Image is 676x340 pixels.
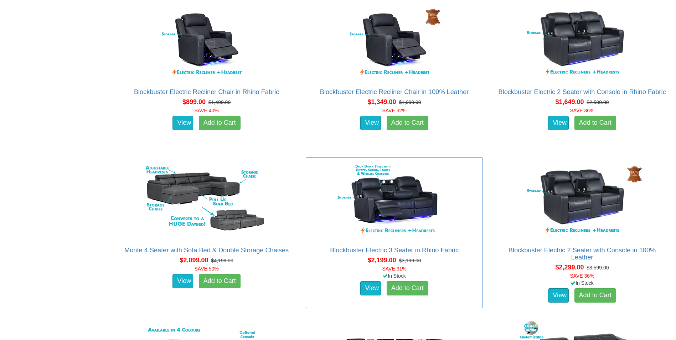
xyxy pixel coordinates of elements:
[367,98,396,105] span: $1,349.00
[555,264,584,271] span: $2,299.00
[382,266,406,272] font: SAVE 31%
[199,274,241,288] a: Add to Cart
[330,247,459,254] a: Blockbuster Electric 3 Seater in Rhino Fabric
[387,281,428,295] a: Add to Cart
[399,258,421,263] del: $3,199.00
[492,279,672,287] div: In Stock
[124,247,289,254] a: Monte 4 Seater with Sofa Bed & Double Storage Chaises
[143,161,271,239] img: Monte 4 Seater with Sofa Bed & Double Storage Chaises
[518,3,646,81] img: Blockbuster Electric 2 Seater with Console in Rhino Fabric
[195,108,219,113] font: SAVE 40%
[172,274,193,288] a: View
[134,88,279,96] a: Blockbuster Electric Recliner Chair in Rhino Fabric
[555,98,584,105] span: $1,649.00
[360,281,381,295] a: View
[387,116,428,130] a: Add to Cart
[382,108,406,113] font: SAVE 32%
[360,116,381,130] a: View
[509,247,656,261] a: Blockbuster Electric 2 Seater with Console in 100% Leather
[199,116,241,130] a: Add to Cart
[399,99,421,105] del: $1,999.00
[143,3,271,81] img: Blockbuster Electric Recliner Chair in Rhino Fabric
[208,99,231,105] del: $1,499.00
[518,161,646,239] img: Blockbuster Electric 2 Seater with Console in 100% Leather
[498,88,666,96] a: Blockbuster Electric 2 Seater with Console in Rhino Fabric
[182,98,206,105] span: $899.00
[180,257,208,264] span: $2,099.00
[574,116,616,130] a: Add to Cart
[304,272,484,279] div: In Stock
[330,161,459,239] img: Blockbuster Electric 3 Seater in Rhino Fabric
[587,265,609,271] del: $3,599.00
[330,3,459,81] img: Blockbuster Electric Recliner Chair in 100% Leather
[320,88,469,96] a: Blockbuster Electric Recliner Chair in 100% Leather
[548,288,569,303] a: View
[211,258,233,263] del: $4,199.00
[172,116,193,130] a: View
[548,116,569,130] a: View
[195,266,219,272] font: SAVE 50%
[367,257,396,264] span: $2,199.00
[587,99,609,105] del: $2,599.00
[574,288,616,303] a: Add to Cart
[570,108,594,113] font: SAVE 36%
[570,273,594,279] font: SAVE 36%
